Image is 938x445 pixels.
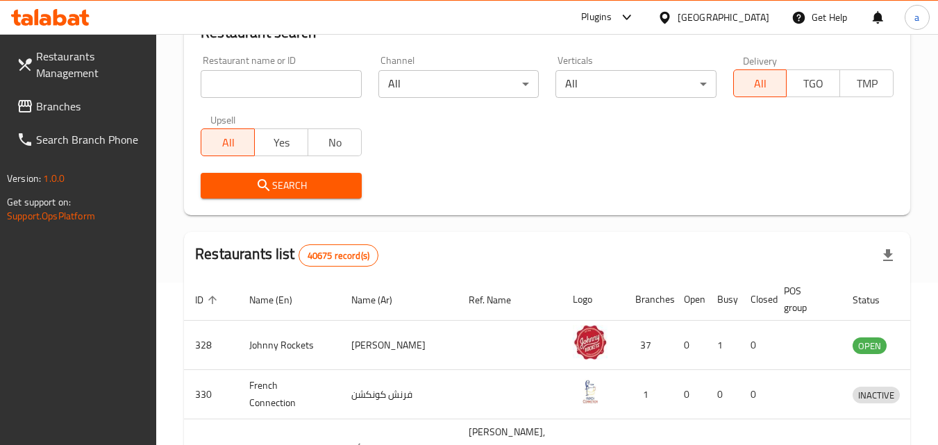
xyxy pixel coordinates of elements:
[673,321,706,370] td: 0
[36,131,146,148] span: Search Branch Phone
[201,22,894,43] h2: Restaurant search
[6,90,157,123] a: Branches
[914,10,919,25] span: a
[184,370,238,419] td: 330
[314,133,356,153] span: No
[678,10,769,25] div: [GEOGRAPHIC_DATA]
[846,74,888,94] span: TMP
[308,128,362,156] button: No
[201,128,255,156] button: All
[853,337,887,354] div: OPEN
[573,325,608,360] img: Johnny Rockets
[706,321,739,370] td: 1
[706,278,739,321] th: Busy
[706,370,739,419] td: 0
[784,283,825,316] span: POS group
[839,69,894,97] button: TMP
[739,370,773,419] td: 0
[249,292,310,308] span: Name (En)
[201,173,361,199] button: Search
[340,321,458,370] td: [PERSON_NAME]
[853,338,887,354] span: OPEN
[238,321,340,370] td: Johnny Rockets
[624,321,673,370] td: 37
[7,169,41,187] span: Version:
[739,321,773,370] td: 0
[624,370,673,419] td: 1
[210,115,236,124] label: Upsell
[36,98,146,115] span: Branches
[739,278,773,321] th: Closed
[195,292,221,308] span: ID
[7,193,71,211] span: Get support on:
[573,374,608,409] img: French Connection
[6,123,157,156] a: Search Branch Phone
[743,56,778,65] label: Delivery
[739,74,782,94] span: All
[673,278,706,321] th: Open
[733,69,787,97] button: All
[378,70,539,98] div: All
[562,278,624,321] th: Logo
[299,244,378,267] div: Total records count
[555,70,716,98] div: All
[853,292,898,308] span: Status
[340,370,458,419] td: فرنش كونكشن
[201,70,361,98] input: Search for restaurant name or ID..
[6,40,157,90] a: Restaurants Management
[36,48,146,81] span: Restaurants Management
[7,207,95,225] a: Support.OpsPlatform
[792,74,835,94] span: TGO
[871,239,905,272] div: Export file
[853,387,900,403] span: INACTIVE
[673,370,706,419] td: 0
[786,69,840,97] button: TGO
[351,292,410,308] span: Name (Ar)
[299,249,378,262] span: 40675 record(s)
[238,370,340,419] td: French Connection
[43,169,65,187] span: 1.0.0
[207,133,249,153] span: All
[195,244,378,267] h2: Restaurants list
[469,292,529,308] span: Ref. Name
[624,278,673,321] th: Branches
[581,9,612,26] div: Plugins
[184,321,238,370] td: 328
[260,133,303,153] span: Yes
[212,177,350,194] span: Search
[254,128,308,156] button: Yes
